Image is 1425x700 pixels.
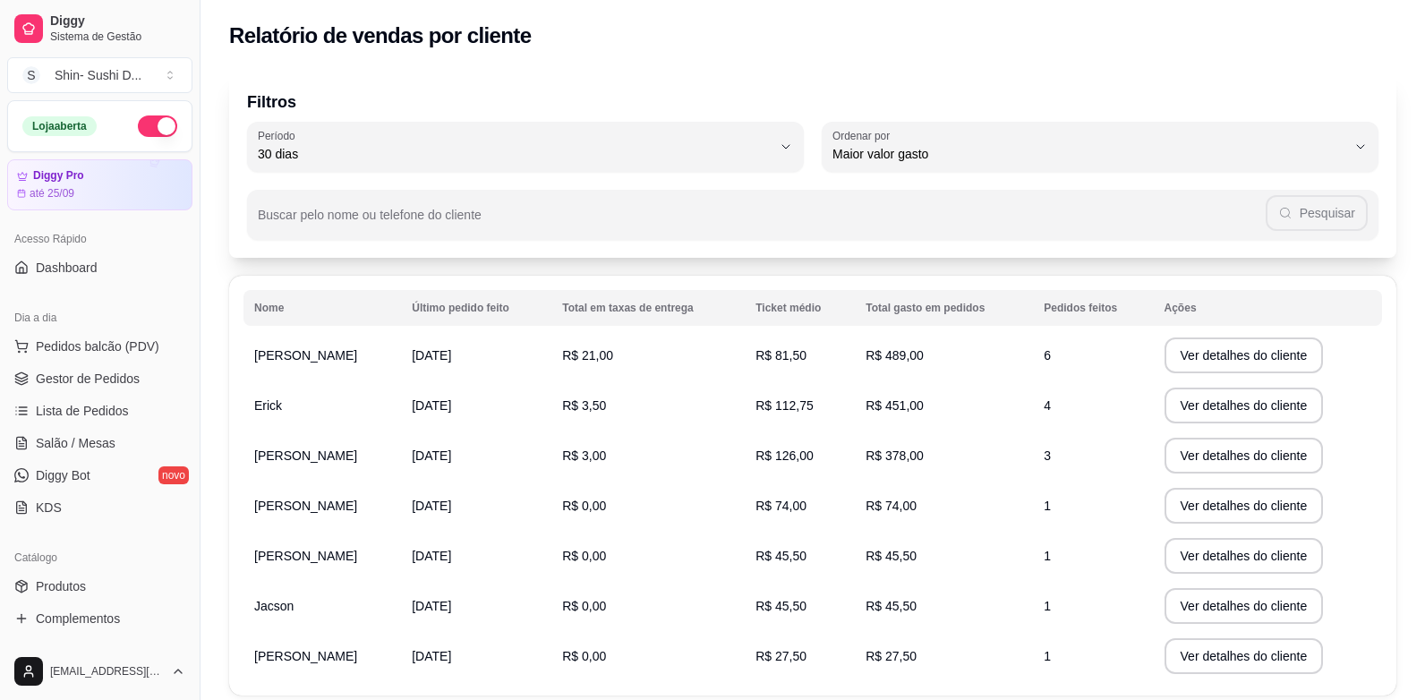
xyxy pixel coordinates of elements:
span: [DATE] [412,499,451,513]
span: Diggy Bot [36,466,90,484]
span: [DATE] [412,448,451,463]
span: R$ 451,00 [866,398,924,413]
span: R$ 3,50 [562,398,606,413]
span: 3 [1044,448,1051,463]
button: Ver detalhes do cliente [1165,488,1324,524]
label: Período [258,128,301,143]
a: Complementos [7,604,192,633]
button: Ver detalhes do cliente [1165,588,1324,624]
span: R$ 0,00 [562,549,606,563]
article: Diggy Pro [33,169,84,183]
article: até 25/09 [30,186,74,201]
span: Gestor de Pedidos [36,370,140,388]
span: R$ 0,00 [562,649,606,663]
a: DiggySistema de Gestão [7,7,192,50]
button: Select a team [7,57,192,93]
span: R$ 27,50 [866,649,917,663]
button: Ver detalhes do cliente [1165,438,1324,474]
div: Loja aberta [22,116,97,136]
button: Ver detalhes do cliente [1165,638,1324,674]
span: R$ 378,00 [866,448,924,463]
span: [EMAIL_ADDRESS][DOMAIN_NAME] [50,664,164,679]
span: R$ 489,00 [866,348,924,363]
span: [PERSON_NAME] [254,348,357,363]
span: R$ 21,00 [562,348,613,363]
span: Complementos [36,610,120,627]
a: Salão / Mesas [7,429,192,457]
div: Shin- Sushi D ... [55,66,141,84]
span: R$ 45,50 [866,549,917,563]
a: Gestor de Pedidos [7,364,192,393]
span: KDS [36,499,62,516]
div: Acesso Rápido [7,225,192,253]
span: R$ 126,00 [755,448,814,463]
span: [PERSON_NAME] [254,649,357,663]
span: [DATE] [412,549,451,563]
span: 1 [1044,649,1051,663]
div: Catálogo [7,543,192,572]
span: R$ 0,00 [562,499,606,513]
button: Ver detalhes do cliente [1165,337,1324,373]
a: Dashboard [7,253,192,282]
button: [EMAIL_ADDRESS][DOMAIN_NAME] [7,650,192,693]
th: Ticket médio [745,290,855,326]
span: R$ 81,50 [755,348,806,363]
button: Alterar Status [138,115,177,137]
button: Pedidos balcão (PDV) [7,332,192,361]
span: S [22,66,40,84]
th: Último pedido feito [401,290,551,326]
span: [DATE] [412,348,451,363]
a: Diggy Botnovo [7,461,192,490]
a: Produtos [7,572,192,601]
span: Produtos [36,577,86,595]
th: Total gasto em pedidos [855,290,1033,326]
span: Diggy [50,13,185,30]
span: Jacson [254,599,294,613]
span: Maior valor gasto [832,145,1346,163]
button: Ver detalhes do cliente [1165,388,1324,423]
div: Dia a dia [7,303,192,332]
button: Ver detalhes do cliente [1165,538,1324,574]
span: 4 [1044,398,1051,413]
span: 1 [1044,599,1051,613]
span: 6 [1044,348,1051,363]
span: [PERSON_NAME] [254,549,357,563]
span: 1 [1044,549,1051,563]
span: Salão / Mesas [36,434,115,452]
span: 30 dias [258,145,772,163]
span: R$ 45,50 [866,599,917,613]
span: [DATE] [412,398,451,413]
a: KDS [7,493,192,522]
span: Lista de Pedidos [36,402,129,420]
a: Diggy Proaté 25/09 [7,159,192,210]
span: [PERSON_NAME] [254,499,357,513]
span: Erick [254,398,282,413]
span: Pedidos balcão (PDV) [36,337,159,355]
th: Total em taxas de entrega [551,290,745,326]
a: Lista de Pedidos [7,397,192,425]
span: R$ 74,00 [755,499,806,513]
span: R$ 0,00 [562,599,606,613]
label: Ordenar por [832,128,896,143]
button: Ordenar porMaior valor gasto [822,122,1378,172]
th: Pedidos feitos [1033,290,1153,326]
p: Filtros [247,90,1378,115]
span: R$ 74,00 [866,499,917,513]
th: Ações [1154,290,1382,326]
span: R$ 27,50 [755,649,806,663]
span: R$ 112,75 [755,398,814,413]
span: R$ 3,00 [562,448,606,463]
span: [PERSON_NAME] [254,448,357,463]
span: [DATE] [412,649,451,663]
button: Período30 dias [247,122,804,172]
span: R$ 45,50 [755,549,806,563]
span: 1 [1044,499,1051,513]
th: Nome [243,290,401,326]
h2: Relatório de vendas por cliente [229,21,532,50]
span: Sistema de Gestão [50,30,185,44]
span: R$ 45,50 [755,599,806,613]
span: Dashboard [36,259,98,277]
input: Buscar pelo nome ou telefone do cliente [258,213,1266,231]
span: [DATE] [412,599,451,613]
